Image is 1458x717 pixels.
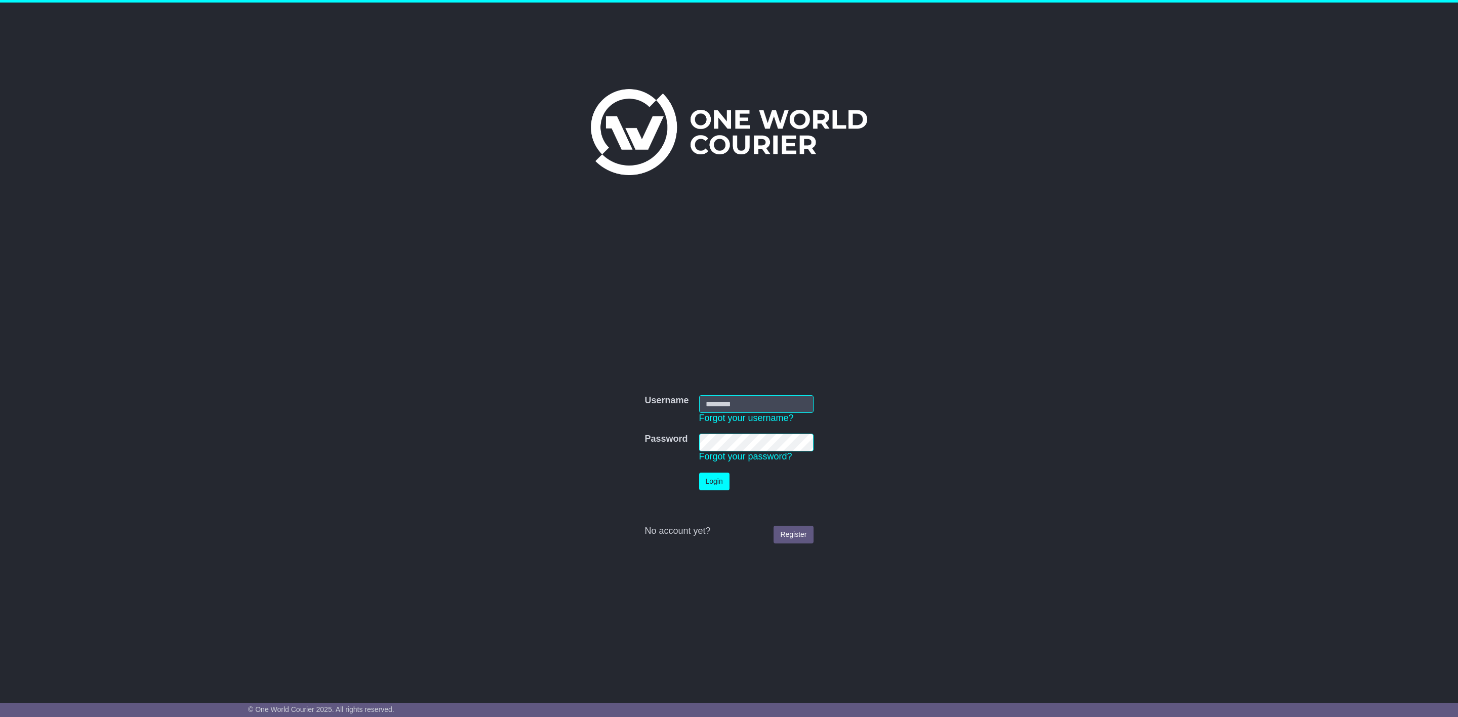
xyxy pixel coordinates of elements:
[699,413,794,423] a: Forgot your username?
[644,434,687,445] label: Password
[248,705,394,713] span: © One World Courier 2025. All rights reserved.
[699,451,792,461] a: Forgot your password?
[644,526,813,537] div: No account yet?
[591,89,867,175] img: One World
[644,395,688,406] label: Username
[699,473,730,490] button: Login
[774,526,813,543] a: Register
